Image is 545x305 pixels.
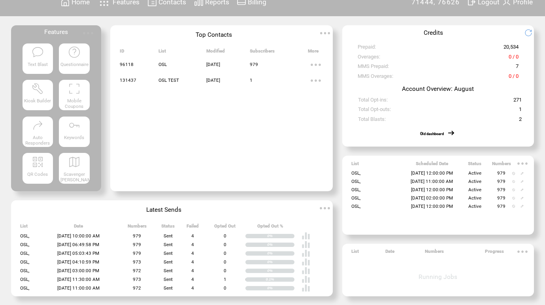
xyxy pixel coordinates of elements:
span: 4 [191,250,194,256]
span: Opted Out % [257,223,283,232]
img: poll%20-%20white.svg [302,240,310,249]
span: 972 [133,285,141,291]
a: Text Blast [23,43,53,74]
span: OSL, [20,233,29,239]
img: poll%20-%20white.svg [302,258,310,266]
span: [DATE] 06:49:58 PM [57,242,99,247]
span: 0 / 0 [509,54,519,63]
span: 979 [133,250,141,256]
span: OSL, [351,195,360,201]
span: 20,534 [504,44,519,53]
span: Total Opt-outs: [358,106,391,115]
span: Top Contacts [196,31,232,38]
a: Questionnaire [59,43,89,74]
span: [DATE] 11:00:00 AM [57,285,100,291]
span: OSL, [351,170,360,176]
span: Scheduled Date [416,161,448,169]
div: 0% [267,286,294,291]
img: ellypsis.svg [308,73,324,88]
span: 4 [191,233,194,239]
span: 979 [497,195,505,201]
span: 972 [133,268,141,273]
span: OSL TEST [158,77,179,83]
span: [DATE] 12:00:00 PM [411,203,453,209]
span: 2 [519,116,522,125]
span: [DATE] 10:00:00 AM [57,233,100,239]
span: Status [468,161,481,169]
span: Kiosk Builder [24,98,51,104]
span: 979 [497,187,505,192]
span: Text Blast [28,62,48,67]
span: Numbers [492,161,511,169]
span: Sent [164,259,173,265]
span: [DATE] 12:00:00 PM [411,170,453,176]
span: Total Opt-ins: [358,97,388,106]
img: ellypsis.svg [515,156,530,171]
img: ellypsis.svg [80,25,96,41]
span: 979 [497,203,505,209]
span: Active [468,170,481,176]
span: 96118 [120,62,134,67]
span: Latest Sends [146,206,181,213]
span: [DATE] 11:00:00 AM [411,179,453,184]
img: keywords.svg [68,119,81,132]
img: poll%20-%20white.svg [302,284,310,292]
span: [DATE] [206,62,220,67]
span: Failed [187,223,199,232]
span: [DATE] 03:00:00 PM [57,268,99,273]
span: OSL, [351,187,360,192]
a: Kiosk Builder [23,80,53,110]
span: 0 [224,250,226,256]
span: Active [468,195,481,201]
img: text-blast.svg [32,46,44,58]
img: ellypsis.svg [317,25,333,41]
span: [DATE] 12:00:00 PM [411,187,453,192]
span: 0 [224,242,226,247]
img: tool%201.svg [32,83,44,95]
a: Mobile Coupons [59,80,89,110]
span: 1 [250,77,253,83]
span: 0 [224,285,226,291]
span: 7 [516,63,519,72]
span: 979 [250,62,258,67]
span: List [158,48,166,57]
span: [DATE] 05:03:43 PM [57,250,99,256]
img: notallowed.svg [512,205,515,208]
img: poll%20-%20white.svg [302,249,310,258]
span: Date [385,249,394,257]
img: poll%20-%20white.svg [302,232,310,240]
span: OSL, [351,179,360,184]
a: Old dashboard [420,132,444,136]
span: MMS Overages: [358,73,393,82]
div: 0% [267,269,294,273]
img: edit.svg [520,197,524,200]
span: Total Blasts: [358,116,386,125]
span: Opted Out [214,223,236,232]
span: Credits [424,29,443,36]
span: 973 [133,277,141,282]
img: edit.svg [520,180,524,183]
span: [DATE] 04:10:59 PM [57,259,99,265]
span: [DATE] 02:00:00 PM [411,195,453,201]
span: Modified [206,48,225,57]
img: edit.svg [520,205,524,208]
img: scavenger.svg [68,156,81,168]
span: Active [468,203,481,209]
div: 0% [267,234,294,239]
span: 271 [513,97,522,106]
span: List [351,249,359,257]
span: Numbers [425,249,444,257]
span: Sent [164,242,173,247]
span: List [20,223,28,232]
span: OSL [158,62,167,67]
span: OSL, [20,277,29,282]
span: 4 [191,242,194,247]
span: 4 [191,268,194,273]
span: [DATE] [206,77,220,83]
span: Account Overview: August [402,85,474,92]
span: QR Codes [27,171,48,177]
span: Auto Responders [25,135,50,146]
span: Keywords [64,135,84,140]
span: OSL, [20,268,29,273]
span: 0 [224,259,226,265]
